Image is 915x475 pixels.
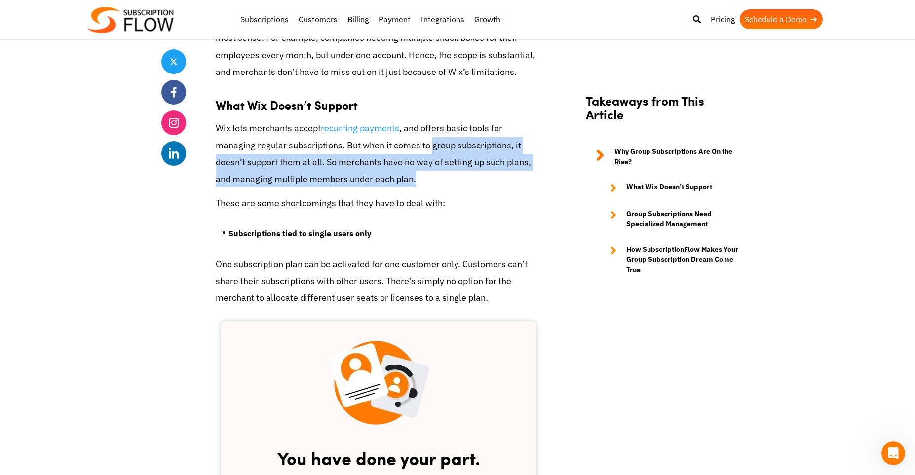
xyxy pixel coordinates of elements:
[216,256,541,307] p: One subscription plan can be activated for one customer only. Customers can’t share their subscri...
[87,7,174,33] img: Subscriptionflow
[626,182,712,194] strong: What Wix Doesn’t Support
[601,209,744,229] a: Group Subscriptions Need Specialized Management
[601,182,744,194] a: What Wix Doesn’t Support
[294,9,343,29] a: Customers
[343,9,374,29] a: Billing
[328,341,429,425] img: blog-inner scetion
[626,209,744,229] strong: Group Subscriptions Need Specialized Management
[586,146,744,167] a: Why Group Subscriptions Are On the Rise?
[614,146,744,167] strong: Why Group Subscriptions Are On the Rise?
[235,9,294,29] a: Subscriptions
[374,9,416,29] a: Payment
[229,228,372,238] strong: Subscriptions tied to single users only
[706,9,740,29] a: Pricing
[216,96,358,113] strong: What Wix Doesn’t Support
[586,94,744,132] h2: Takeaways from This Article
[601,244,744,275] a: How SubscriptionFlow Makes Your Group Subscription Dream Come True
[216,120,541,187] p: Wix lets merchants accept , and offers basic tools for managing regular subscriptions. But when i...
[416,9,469,29] a: Integrations
[321,122,399,134] a: recurring payments
[469,9,505,29] a: Growth
[216,13,541,80] p: Similarly, there are many other scenarios where make the most sense. For example, companies needi...
[740,9,823,29] a: Schedule a Demo
[626,244,744,275] strong: How SubscriptionFlow Makes Your Group Subscription Dream Come True
[881,441,905,465] iframe: Intercom live chat
[216,195,541,212] p: These are some shortcomings that they have to deal with:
